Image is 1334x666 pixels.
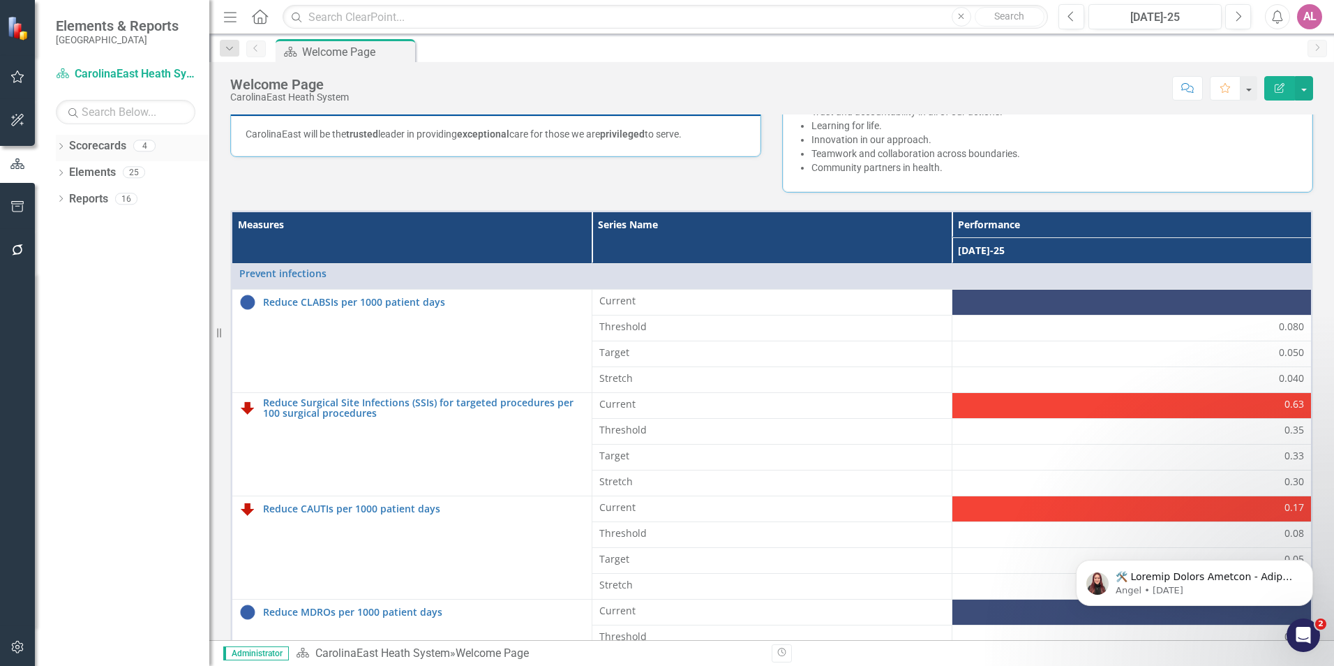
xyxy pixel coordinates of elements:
[223,646,289,660] span: Administrator
[599,501,945,515] span: Current
[56,34,179,45] small: [GEOGRAPHIC_DATA]
[811,161,1298,175] li: Community partners in health.
[599,604,945,618] span: Current
[952,573,1312,599] td: Double-Click to Edit
[56,17,179,34] span: Elements & Reports
[115,193,137,205] div: 16
[56,66,195,82] a: CarolinaEast Heath System
[592,573,952,599] td: Double-Click to Edit
[952,289,1312,315] td: Double-Click to Edit
[599,346,945,360] span: Target
[1284,449,1304,463] span: 0.33
[592,599,952,625] td: Double-Click to Edit
[599,371,945,385] span: Stretch
[239,604,256,621] img: No Information
[1284,501,1304,515] span: 0.17
[592,392,952,418] td: Double-Click to Edit
[952,444,1312,470] td: Double-Click to Edit
[592,315,952,341] td: Double-Click to Edit
[232,263,1312,289] td: Double-Click to Edit Right Click for Context Menu
[232,289,592,392] td: Double-Click to Edit Right Click for Context Menu
[592,547,952,573] td: Double-Click to Edit
[1088,4,1222,29] button: [DATE]-25
[600,128,645,140] strong: privileged
[592,625,952,651] td: Double-Click to Edit
[246,127,746,141] p: CarolinaEast will be the leader in providing care for those we are to serve.
[263,503,585,514] a: Reduce CAUTIs per 1000 patient days
[1297,4,1322,29] button: AL
[1093,9,1217,26] div: [DATE]-25
[811,147,1298,161] li: Teamwork and collaboration across boundaries.
[1279,346,1304,360] span: 0.050
[263,607,585,617] a: Reduce MDROs per 1000 patient days
[263,297,585,307] a: Reduce CLABSIs per 1000 patient days
[296,646,761,662] div: »
[599,320,945,334] span: Threshold
[302,43,412,61] div: Welcome Page
[592,521,952,547] td: Double-Click to Edit
[1315,619,1326,630] span: 2
[1284,397,1304,411] span: 0.63
[239,294,256,311] img: No Information
[811,119,1298,133] li: Learning for life.
[232,392,592,496] td: Double-Click to Edit Right Click for Context Menu
[123,167,145,179] div: 25
[599,294,945,308] span: Current
[283,5,1048,29] input: Search ClearPoint...
[315,646,450,660] a: CarolinaEast Heath System
[592,496,952,521] td: Double-Click to Edit
[239,501,256,517] img: Not On Track
[263,397,585,419] a: Reduce Surgical Site Infections (SSIs) for targeted procedures per 100 surgical procedures
[952,547,1312,573] td: Double-Click to Edit
[69,165,116,181] a: Elements
[952,392,1312,418] td: Double-Click to Edit
[592,341,952,367] td: Double-Click to Edit
[994,10,1024,22] span: Search
[1284,526,1304,540] span: 0.08
[975,7,1044,27] button: Search
[1284,423,1304,437] span: 0.35
[69,191,108,207] a: Reports
[56,100,195,124] input: Search Below...
[239,399,256,416] img: Not On Track
[952,418,1312,444] td: Double-Click to Edit
[599,578,945,592] span: Stretch
[811,133,1298,147] li: Innovation in our approach.
[456,646,529,660] div: Welcome Page
[69,138,126,154] a: Scorecards
[952,521,1312,547] td: Double-Click to Edit
[592,444,952,470] td: Double-Click to Edit
[1287,619,1320,652] iframe: Intercom live chat
[7,15,32,40] img: ClearPoint Strategy
[952,341,1312,367] td: Double-Click to Edit
[599,552,945,566] span: Target
[592,418,952,444] td: Double-Click to Edit
[1284,475,1304,489] span: 0.30
[239,268,1304,279] a: Prevent infections
[1279,320,1304,334] span: 0.080
[952,315,1312,341] td: Double-Click to Edit
[1279,371,1304,385] span: 0.040
[346,128,378,140] strong: trusted
[599,423,945,437] span: Threshold
[599,630,945,644] span: Threshold
[952,470,1312,496] td: Double-Click to Edit
[599,526,945,540] span: Threshold
[457,128,509,140] strong: exceptional
[133,140,156,152] div: 4
[230,77,349,92] div: Welcome Page
[592,367,952,392] td: Double-Click to Edit
[592,470,952,496] td: Double-Click to Edit
[1055,531,1334,628] iframe: Intercom notifications message
[599,449,945,463] span: Target
[1284,630,1304,644] span: 0.24
[952,367,1312,392] td: Double-Click to Edit
[232,496,592,599] td: Double-Click to Edit Right Click for Context Menu
[592,289,952,315] td: Double-Click to Edit
[952,599,1312,625] td: Double-Click to Edit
